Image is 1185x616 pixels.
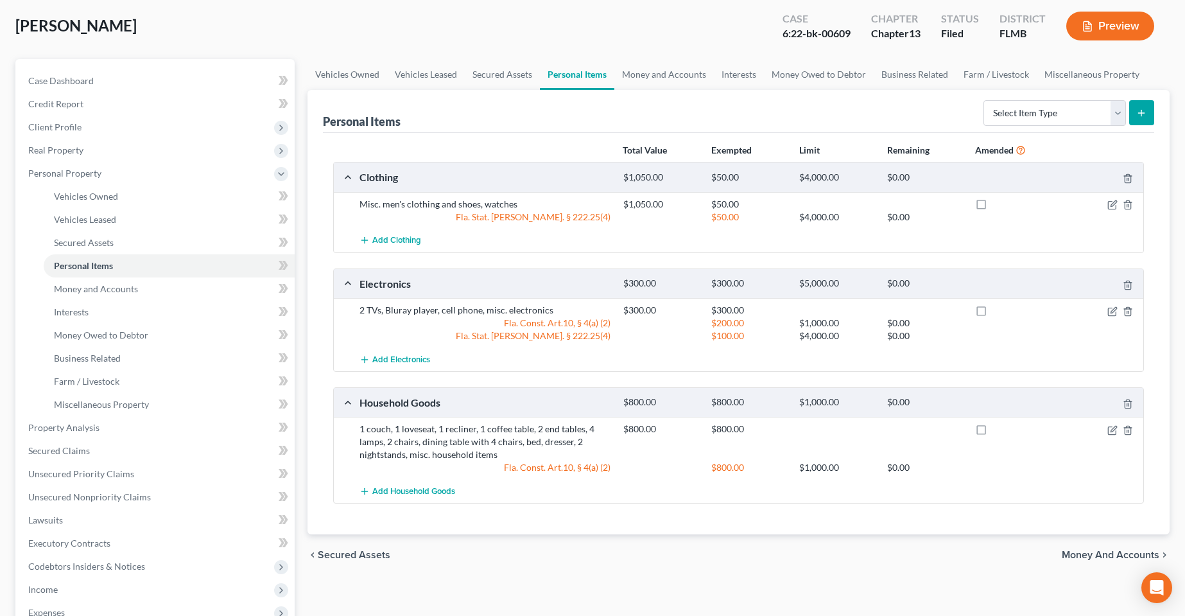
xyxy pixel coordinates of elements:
[705,396,793,409] div: $800.00
[793,396,881,409] div: $1,000.00
[44,208,295,231] a: Vehicles Leased
[28,168,101,179] span: Personal Property
[1062,550,1170,560] button: Money and Accounts chevron_right
[28,584,58,595] span: Income
[54,399,149,410] span: Miscellaneous Property
[387,59,465,90] a: Vehicles Leased
[617,396,705,409] div: $800.00
[353,198,617,211] div: Misc. men's clothing and shoes, watches
[359,229,421,252] button: Add Clothing
[372,355,430,365] span: Add Electronics
[18,416,295,439] a: Property Analysis
[353,170,617,184] div: Clothing
[28,491,151,502] span: Unsecured Nonpriority Claims
[54,283,138,294] span: Money and Accounts
[793,277,881,290] div: $5,000.00
[793,211,881,224] div: $4,000.00
[54,260,113,271] span: Personal Items
[44,301,295,324] a: Interests
[28,561,145,572] span: Codebtors Insiders & Notices
[975,145,1014,155] strong: Amended
[1066,12,1154,40] button: Preview
[617,198,705,211] div: $1,050.00
[353,396,617,409] div: Household Goods
[323,114,401,129] div: Personal Items
[999,12,1046,26] div: District
[44,393,295,416] a: Miscellaneous Property
[764,59,874,90] a: Money Owed to Debtor
[881,396,969,409] div: $0.00
[307,59,387,90] a: Vehicles Owned
[705,172,793,184] div: $50.00
[18,462,295,486] a: Unsecured Priority Claims
[18,439,295,462] a: Secured Claims
[44,231,295,254] a: Secured Assets
[705,461,793,474] div: $800.00
[617,172,705,184] div: $1,050.00
[44,254,295,277] a: Personal Items
[881,317,969,330] div: $0.00
[881,211,969,224] div: $0.00
[28,445,90,456] span: Secured Claims
[353,330,617,342] div: Fla. Stat. [PERSON_NAME]. § 222.25(4)
[540,59,614,90] a: Personal Items
[614,59,714,90] a: Money and Accounts
[799,145,820,155] strong: Limit
[15,16,137,35] span: [PERSON_NAME]
[705,330,793,342] div: $100.00
[465,59,540,90] a: Secured Assets
[941,12,979,26] div: Status
[28,515,63,525] span: Lawsuits
[359,479,455,503] button: Add Household Goods
[372,236,421,246] span: Add Clothing
[353,277,617,290] div: Electronics
[372,486,455,497] span: Add Household Goods
[617,277,705,290] div: $300.00
[28,75,94,86] span: Case Dashboard
[54,353,121,364] span: Business Related
[1062,550,1159,560] span: Money and Accounts
[353,211,617,224] div: Fla. Stat. [PERSON_NAME]. § 222.25(4)
[999,26,1046,41] div: FLMB
[353,304,617,317] div: 2 TVs, Bluray player, cell phone, misc. electronics
[307,550,390,560] button: chevron_left Secured Assets
[44,347,295,370] a: Business Related
[793,317,881,330] div: $1,000.00
[18,92,295,116] a: Credit Report
[44,324,295,347] a: Money Owed to Debtor
[18,509,295,532] a: Lawsuits
[54,376,119,387] span: Farm / Livestock
[881,172,969,184] div: $0.00
[871,26,921,41] div: Chapter
[956,59,1037,90] a: Farm / Livestock
[353,317,617,330] div: Fla. Const. Art.10, § 4(a) (2)
[54,237,114,248] span: Secured Assets
[1159,550,1170,560] i: chevron_right
[714,59,764,90] a: Interests
[18,532,295,555] a: Executory Contracts
[54,214,116,225] span: Vehicles Leased
[871,12,921,26] div: Chapter
[705,277,793,290] div: $300.00
[307,550,318,560] i: chevron_left
[705,317,793,330] div: $200.00
[1037,59,1147,90] a: Miscellaneous Property
[353,461,617,474] div: Fla. Const. Art.10, § 4(a) (2)
[705,211,793,224] div: $50.00
[44,277,295,301] a: Money and Accounts
[1141,572,1172,603] div: Open Intercom Messenger
[623,145,667,155] strong: Total Value
[18,69,295,92] a: Case Dashboard
[44,185,295,208] a: Vehicles Owned
[28,422,99,433] span: Property Analysis
[617,423,705,436] div: $800.00
[705,423,793,436] div: $800.00
[28,121,82,132] span: Client Profile
[705,304,793,317] div: $300.00
[783,12,851,26] div: Case
[711,145,752,155] strong: Exempted
[28,468,134,479] span: Unsecured Priority Claims
[54,330,148,340] span: Money Owed to Debtor
[617,304,705,317] div: $300.00
[28,98,83,109] span: Credit Report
